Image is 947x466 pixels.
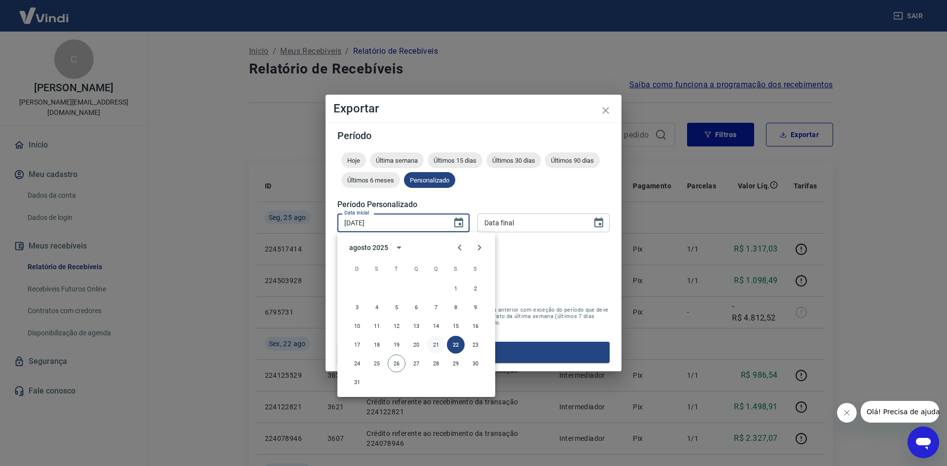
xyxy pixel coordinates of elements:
button: 23 [467,336,484,354]
div: Últimos 90 dias [545,152,600,168]
input: DD/MM/YYYY [337,214,445,232]
iframe: Fechar mensagem [837,403,857,423]
button: 28 [427,355,445,372]
button: 29 [447,355,465,372]
button: 19 [388,336,405,354]
button: Previous month [450,238,470,257]
span: sexta-feira [447,259,465,279]
button: 16 [467,317,484,335]
button: 17 [348,336,366,354]
button: 8 [447,298,465,316]
span: terça-feira [388,259,405,279]
span: segunda-feira [368,259,386,279]
span: Últimos 6 meses [341,177,400,184]
div: agosto 2025 [349,243,388,253]
button: Next month [470,238,489,257]
span: Últimos 15 dias [428,157,482,164]
span: Olá! Precisa de ajuda? [6,7,83,15]
span: Personalizado [404,177,455,184]
button: 1 [447,280,465,297]
button: 10 [348,317,366,335]
button: 26 [388,355,405,372]
button: 3 [348,298,366,316]
button: 25 [368,355,386,372]
button: 14 [427,317,445,335]
button: 5 [388,298,405,316]
button: 9 [467,298,484,316]
span: Última semana [370,157,424,164]
button: Choose date [589,213,609,233]
span: Últimos 30 dias [486,157,541,164]
span: domingo [348,259,366,279]
button: 2 [467,280,484,297]
iframe: Mensagem da empresa [861,401,939,423]
button: Choose date, selected date is 22 de ago de 2025 [449,213,469,233]
div: Últimos 6 meses [341,172,400,188]
span: Últimos 90 dias [545,157,600,164]
h5: Período [337,131,610,141]
div: Últimos 15 dias [428,152,482,168]
button: 27 [407,355,425,372]
button: 31 [348,373,366,391]
button: close [594,99,618,122]
button: 12 [388,317,405,335]
button: 13 [407,317,425,335]
button: 20 [407,336,425,354]
input: DD/MM/YYYY [477,214,585,232]
div: Personalizado [404,172,455,188]
span: quinta-feira [427,259,445,279]
div: Hoje [341,152,366,168]
button: 15 [447,317,465,335]
iframe: Botão para abrir a janela de mensagens [908,427,939,458]
label: Data inicial [344,209,369,216]
button: 21 [427,336,445,354]
span: quarta-feira [407,259,425,279]
div: Últimos 30 dias [486,152,541,168]
span: sábado [467,259,484,279]
button: 11 [368,317,386,335]
span: Hoje [341,157,366,164]
h4: Exportar [333,103,614,114]
button: 22 [447,336,465,354]
h5: Período Personalizado [337,200,610,210]
button: 7 [427,298,445,316]
button: calendar view is open, switch to year view [391,239,407,256]
button: 24 [348,355,366,372]
button: 4 [368,298,386,316]
button: 6 [407,298,425,316]
button: 18 [368,336,386,354]
button: 30 [467,355,484,372]
div: Última semana [370,152,424,168]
